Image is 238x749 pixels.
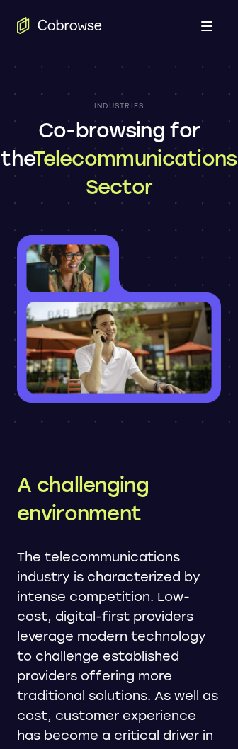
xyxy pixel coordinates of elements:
h1: Co-browsing for the [1,116,237,201]
h2: A challenging environment [17,471,221,527]
p: Industries [94,102,144,110]
a: Go to the home page [17,17,102,34]
span: Telecommunications Sector [33,147,237,199]
img: Co-browsing for the Telecommunications Sector [17,235,221,403]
